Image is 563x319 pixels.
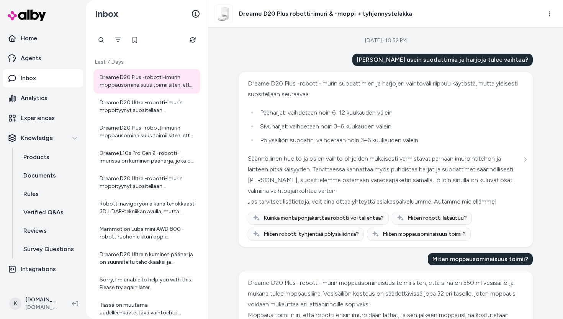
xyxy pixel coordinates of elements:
[93,94,200,119] a: Dreame D20 Ultra -robotti-imurin moppityynyt suositellaan vaihdettavaksi noin 1–3 kuukauden välei...
[248,153,522,175] div: Säännöllinen huolto ja osien vaihto ohjeiden mukaisesti varmistavat parhaan imurointitehon ja lai...
[383,230,466,238] span: Miten moppausominaisuus toimii?
[93,58,200,66] p: Last 7 Days
[25,296,60,304] p: [DOMAIN_NAME] Shopify
[263,214,384,222] span: Kuinka monta pohjakarttaa robotti voi tallentaa?
[428,253,533,265] div: Miten moppausominaisuus toimii?
[100,200,196,215] div: Robotti navigoi yön aikana tehokkaasti 3D LiDAR-tekniikan avulla, mutta suosittelemme leikkaamist...
[248,78,522,100] div: Dreame D20 Plus -robotti-imurin suodattimien ja harjojen vaihtoväli riippuu käytöstä, mutta yleis...
[352,54,533,66] div: [PERSON_NAME] usein suodattimia ja harjoja tulee vaihtaa?
[100,276,196,291] div: Sorry, I'm unable to help you with this. Please try again later.
[21,133,53,143] p: Knowledge
[23,226,47,235] p: Reviews
[23,189,39,199] p: Rules
[16,222,83,240] a: Reviews
[258,135,522,146] li: Pölysäiliön suodatin: vaihdetaan noin 3–6 kuukauden välein
[520,155,530,164] button: See more
[100,175,196,190] div: Dreame D20 Ultra -robotti-imurin moppityynyt suositellaan vaihdettavaksi noin 1–3 kuukauden välei...
[93,246,200,271] a: Dreame D20 Ultra:n kuminen pääharja on suunniteltu tehokkaaksi ja kestäväksi, mutta kuten useimmi...
[3,109,83,127] a: Experiences
[21,113,55,123] p: Experiences
[248,175,522,196] div: [PERSON_NAME], suosittelemme ostamaan varaosapaketin samalla, jolloin sinulla on kuluvat osat val...
[3,260,83,278] a: Integrations
[239,9,412,18] h3: Dreame D20 Plus robotti-imuri & -moppi + tyhjennystelakka
[100,225,196,241] div: Mammotion Luba mini AWD 800 -robottiruohonleikkuri oppii leikkuualueet mobiilisovelluksen avulla....
[93,120,200,144] a: Dreame D20 Plus -robotti-imurin moppausominaisuus toimii siten, että siinä on 350 ml vesisäiliö j...
[185,32,200,48] button: Refresh
[21,94,47,103] p: Analytics
[100,124,196,140] div: Dreame D20 Plus -robotti-imurin moppausominaisuus toimii siten, että siinä on 350 ml vesisäiliö j...
[16,203,83,222] a: Verified Q&As
[215,5,232,23] img: DreameD20Plusmainwhite_1.jpg
[258,121,522,132] li: Sivuharjat: vaihdetaan noin 3–6 kuukauden välein
[365,37,407,44] div: [DATE] · 10:52 PM
[258,107,522,118] li: Pääharjat: vaihdetaan noin 6–12 kuukauden välein
[93,69,200,94] a: Dreame D20 Plus -robotti-imurin moppausominaisuus toimii siten, että siinä on 350 ml vesisäiliö j...
[23,245,74,254] p: Survey Questions
[93,271,200,296] a: Sorry, I'm unable to help you with this. Please try again later.
[100,74,196,89] div: Dreame D20 Plus -robotti-imurin moppausominaisuus toimii siten, että siinä on 350 ml vesisäiliö j...
[23,208,64,217] p: Verified Q&As
[9,298,21,310] span: K
[3,69,83,87] a: Inbox
[248,196,522,207] div: Jos tarvitset lisätietoja, voit aina ottaa yhteyttä asiakaspalveluumme. Autamme mielellämme!
[3,89,83,107] a: Analytics
[93,145,200,169] a: Dreame L10s Pro Gen 2 -robotti-imurissa on kuminen pääharja, joka on suunniteltu erityisesti karv...
[21,54,41,63] p: Agents
[408,214,467,222] span: Miten robotti latautuu?
[110,32,126,48] button: Filter
[263,230,359,238] span: Miten robotti tyhjentää pölysäiliönsä?
[25,304,60,311] span: [DOMAIN_NAME]
[8,10,46,21] img: alby Logo
[3,129,83,147] button: Knowledge
[100,301,196,317] div: Tässä on muutama uudelleenkäytettävä vaihtoehto robotti-imurisi moppaustarvikkeiksi, jotka sopiva...
[248,278,522,310] div: Dreame D20 Plus -robotti-imurin moppausominaisuus toimii siten, että siinä on 350 ml vesisäiliö j...
[5,291,66,316] button: K[DOMAIN_NAME] Shopify[DOMAIN_NAME]
[100,150,196,165] div: Dreame L10s Pro Gen 2 -robotti-imurissa on kuminen pääharja, joka on suunniteltu erityisesti karv...
[23,153,49,162] p: Products
[16,240,83,258] a: Survey Questions
[100,99,196,114] div: Dreame D20 Ultra -robotti-imurin moppityynyt suositellaan vaihdettavaksi noin 1–3 kuukauden välei...
[100,251,196,266] div: Dreame D20 Ultra:n kuminen pääharja on suunniteltu tehokkaaksi ja kestäväksi, mutta kuten useimmi...
[93,196,200,220] a: Robotti navigoi yön aikana tehokkaasti 3D LiDAR-tekniikan avulla, mutta suosittelemme leikkaamist...
[93,170,200,195] a: Dreame D20 Ultra -robotti-imurin moppityynyt suositellaan vaihdettavaksi noin 1–3 kuukauden välei...
[3,29,83,48] a: Home
[3,49,83,67] a: Agents
[23,171,56,180] p: Documents
[16,185,83,203] a: Rules
[21,74,36,83] p: Inbox
[93,221,200,245] a: Mammotion Luba mini AWD 800 -robottiruohonleikkuri oppii leikkuualueet mobiilisovelluksen avulla....
[95,8,118,20] h2: Inbox
[21,34,37,43] p: Home
[16,166,83,185] a: Documents
[16,148,83,166] a: Products
[21,265,56,274] p: Integrations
